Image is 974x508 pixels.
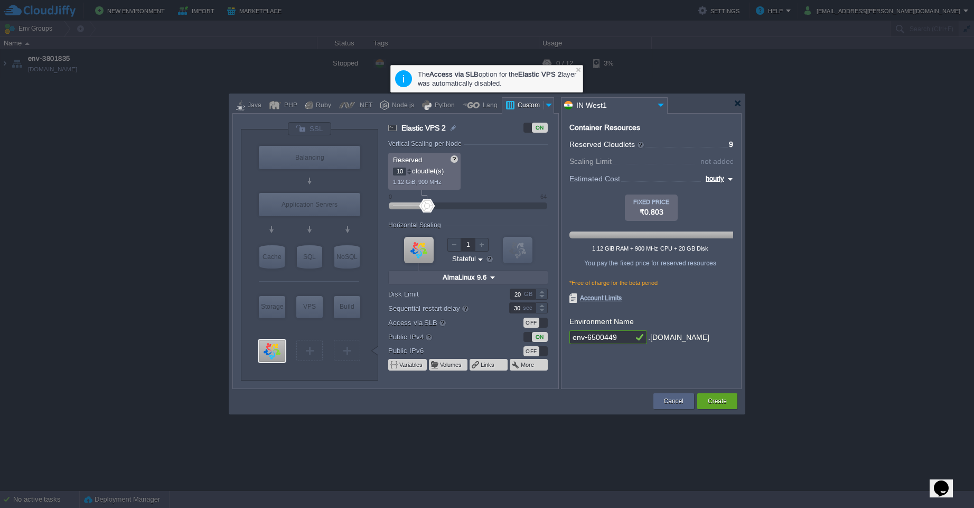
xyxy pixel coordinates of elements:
div: Node.js [389,98,414,114]
div: The option for the layer was automatically disabled. [418,69,577,88]
div: .[DOMAIN_NAME] [648,330,709,345]
div: Balancing [259,146,360,169]
div: Container Resources [569,124,640,132]
label: Public IPv4 [388,331,495,343]
div: .NET [355,98,372,114]
iframe: chat widget [930,466,963,497]
div: Create New Layer [334,340,360,361]
div: VPS [296,296,323,317]
div: OFF [523,346,539,356]
div: *Free of charge for the beta period [569,280,733,293]
div: ON [532,332,548,342]
label: Access via SLB [388,317,495,328]
div: Build Node [334,296,360,318]
div: Java [245,98,261,114]
b: Elastic VPS 2 [518,70,561,78]
label: Disk Limit [388,289,495,300]
div: 1.12 GiB RAM + 900 MHz CPU + 20 GB Disk [569,245,732,252]
div: FIXED PRICE [625,199,678,205]
div: Application Servers [259,193,360,216]
p: cloudlet(s) [393,164,457,176]
div: SQL Databases [297,245,322,269]
b: Access via SLB [429,70,479,78]
div: 0 [389,193,392,200]
div: Build [334,296,360,317]
label: Sequential restart delay [388,302,495,314]
div: PHP [281,98,297,114]
span: Reserved Cloudlets [569,140,645,149]
div: NoSQL Databases [334,245,360,269]
div: Elastic VPS [296,296,323,318]
div: OFF [523,318,539,328]
div: Custom [514,98,544,114]
div: ON [532,123,548,133]
button: Cancel [664,396,683,407]
span: 1.12 GiB, 900 MHz [393,179,442,185]
span: Scaling Limit [569,157,612,165]
div: Cache [259,245,285,269]
div: You pay the fixed price for reserved resources [569,260,732,267]
label: Environment Name [569,317,634,326]
span: Reserved [393,156,422,164]
div: not added [700,158,734,165]
span: ₹0.803 [640,208,663,216]
div: Python [432,98,455,114]
div: NoSQL [334,245,360,269]
button: Create [708,396,727,407]
button: Variables [399,361,424,369]
div: Load Balancer [259,146,360,169]
span: Estimated Cost [569,173,620,184]
div: Storage Containers [259,296,285,318]
div: Elastic VPS 2 [259,340,285,362]
div: Horizontal Scaling [388,221,444,229]
button: More [521,361,535,369]
div: Ruby [313,98,331,114]
button: Volumes [440,361,463,369]
div: SQL [297,245,322,269]
div: sec [523,303,535,313]
div: 64 [540,193,547,200]
div: Create New Layer [296,340,323,361]
div: Lang [480,98,498,114]
div: Storage [259,296,285,317]
div: Vertical Scaling per Node [388,140,464,147]
div: GB [524,289,535,299]
button: Links [481,361,495,369]
span: 9 [729,140,733,149]
label: Public IPv6 [388,345,495,356]
span: Account Limits [569,293,622,303]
